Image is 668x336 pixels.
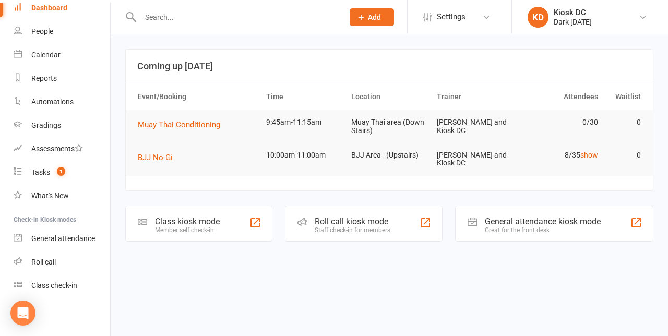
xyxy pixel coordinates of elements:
[580,151,598,159] a: show
[432,143,518,176] td: [PERSON_NAME] and Kiosk DC
[517,110,603,135] td: 0/30
[137,61,641,71] h3: Coming up [DATE]
[554,17,592,27] div: Dark [DATE]
[261,83,347,110] th: Time
[347,83,432,110] th: Location
[138,151,180,164] button: BJJ No-Gi
[31,258,56,266] div: Roll call
[31,27,53,35] div: People
[14,20,110,43] a: People
[14,43,110,67] a: Calendar
[437,5,466,29] span: Settings
[31,51,61,59] div: Calendar
[138,118,228,131] button: Muay Thai Conditioning
[31,191,69,200] div: What's New
[31,98,74,106] div: Automations
[155,226,220,234] div: Member self check-in
[14,90,110,114] a: Automations
[315,226,390,234] div: Staff check-in for members
[14,114,110,137] a: Gradings
[31,145,83,153] div: Assessments
[517,143,603,167] td: 8/35
[432,83,518,110] th: Trainer
[137,10,336,25] input: Search...
[603,110,646,135] td: 0
[138,153,173,162] span: BJJ No-Gi
[155,217,220,226] div: Class kiosk mode
[528,7,548,28] div: KD
[368,13,381,21] span: Add
[133,83,261,110] th: Event/Booking
[31,121,61,129] div: Gradings
[603,143,646,167] td: 0
[10,301,35,326] div: Open Intercom Messenger
[14,274,110,297] a: Class kiosk mode
[554,8,592,17] div: Kiosk DC
[31,4,67,12] div: Dashboard
[432,110,518,143] td: [PERSON_NAME] and Kiosk DC
[315,217,390,226] div: Roll call kiosk mode
[138,120,220,129] span: Muay Thai Conditioning
[485,217,601,226] div: General attendance kiosk mode
[14,250,110,274] a: Roll call
[347,110,432,143] td: Muay Thai area (Down Stairs)
[261,110,347,135] td: 9:45am-11:15am
[31,74,57,82] div: Reports
[485,226,601,234] div: Great for the front desk
[350,8,394,26] button: Add
[14,184,110,208] a: What's New
[14,137,110,161] a: Assessments
[14,67,110,90] a: Reports
[603,83,646,110] th: Waitlist
[31,281,77,290] div: Class check-in
[347,143,432,167] td: BJJ Area - (Upstairs)
[14,227,110,250] a: General attendance kiosk mode
[31,234,95,243] div: General attendance
[261,143,347,167] td: 10:00am-11:00am
[14,161,110,184] a: Tasks 1
[31,168,50,176] div: Tasks
[517,83,603,110] th: Attendees
[57,167,65,176] span: 1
